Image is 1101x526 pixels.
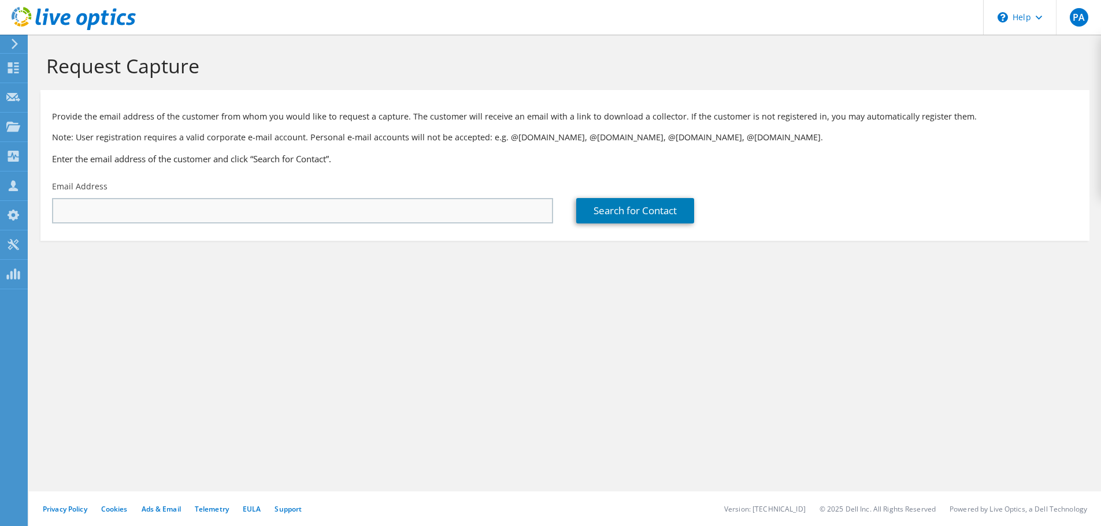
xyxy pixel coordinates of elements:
p: Note: User registration requires a valid corporate e-mail account. Personal e-mail accounts will ... [52,131,1078,144]
li: Version: [TECHNICAL_ID] [724,504,806,514]
a: Ads & Email [142,504,181,514]
a: Telemetry [195,504,229,514]
a: Cookies [101,504,128,514]
h3: Enter the email address of the customer and click “Search for Contact”. [52,152,1078,165]
svg: \n [998,12,1008,23]
li: Powered by Live Optics, a Dell Technology [950,504,1087,514]
h1: Request Capture [46,54,1078,78]
a: Search for Contact [576,198,694,223]
p: Provide the email address of the customer from whom you would like to request a capture. The cust... [52,110,1078,123]
a: EULA [243,504,261,514]
label: Email Address [52,181,107,192]
a: Support [275,504,302,514]
li: © 2025 Dell Inc. All Rights Reserved [820,504,936,514]
a: Privacy Policy [43,504,87,514]
span: PA [1070,8,1088,27]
